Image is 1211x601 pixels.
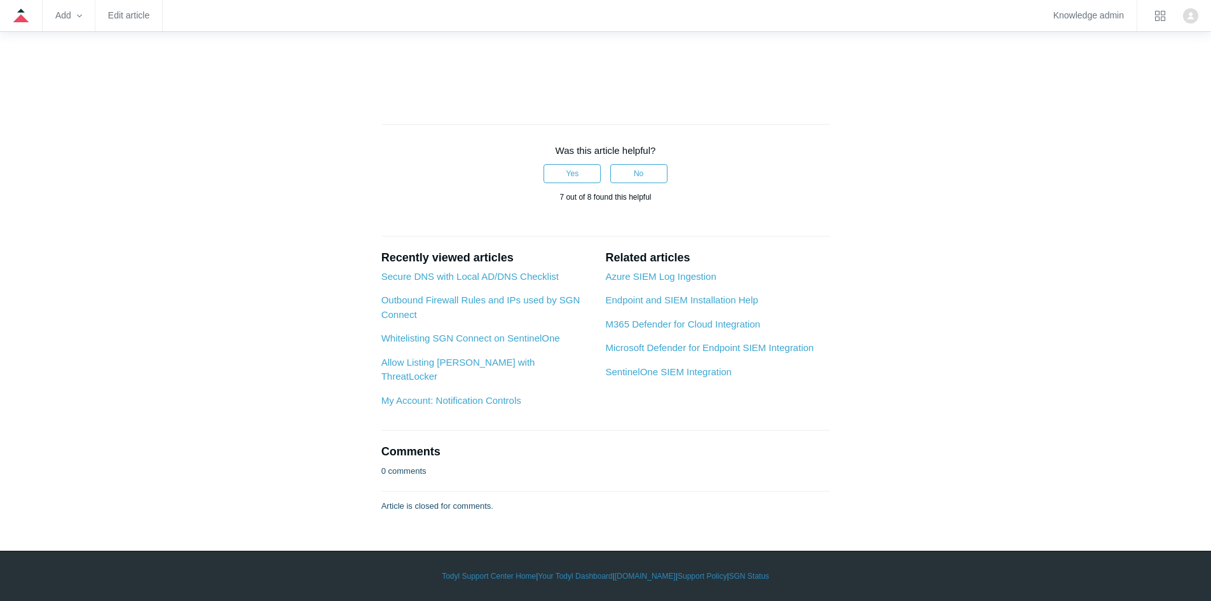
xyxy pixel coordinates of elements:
p: 0 comments [381,465,427,478]
a: [DOMAIN_NAME] [615,570,676,582]
a: Whitelisting SGN Connect on SentinelOne [381,333,560,343]
a: Microsoft Defender for Endpoint SIEM Integration [605,342,814,353]
a: Todyl Support Center Home [442,570,536,582]
a: Azure SIEM Log Ingestion [605,271,716,282]
button: This article was helpful [544,164,601,183]
a: Secure DNS with Local AD/DNS Checklist [381,271,559,282]
a: Allow Listing [PERSON_NAME] with ThreatLocker [381,357,535,382]
button: This article was not helpful [610,164,667,183]
a: My Account: Notification Controls [381,395,521,406]
img: user avatar [1183,8,1198,24]
zd-hc-trigger: Add [55,12,82,19]
a: Your Todyl Dashboard [538,570,612,582]
h2: Recently viewed articles [381,249,593,266]
div: | | | | [237,570,975,582]
span: Was this article helpful? [556,145,656,156]
a: Endpoint and SIEM Installation Help [605,294,758,305]
a: Outbound Firewall Rules and IPs used by SGN Connect [381,294,580,320]
a: SGN Status [729,570,769,582]
a: Edit article [108,12,149,19]
a: Knowledge admin [1053,12,1124,19]
span: 7 out of 8 found this helpful [559,193,651,202]
h2: Related articles [605,249,830,266]
a: Support Policy [678,570,727,582]
zd-hc-trigger: Click your profile icon to open the profile menu [1183,8,1198,24]
a: M365 Defender for Cloud Integration [605,319,760,329]
p: Article is closed for comments. [381,500,493,513]
a: SentinelOne SIEM Integration [605,366,731,377]
h2: Comments [381,443,830,460]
